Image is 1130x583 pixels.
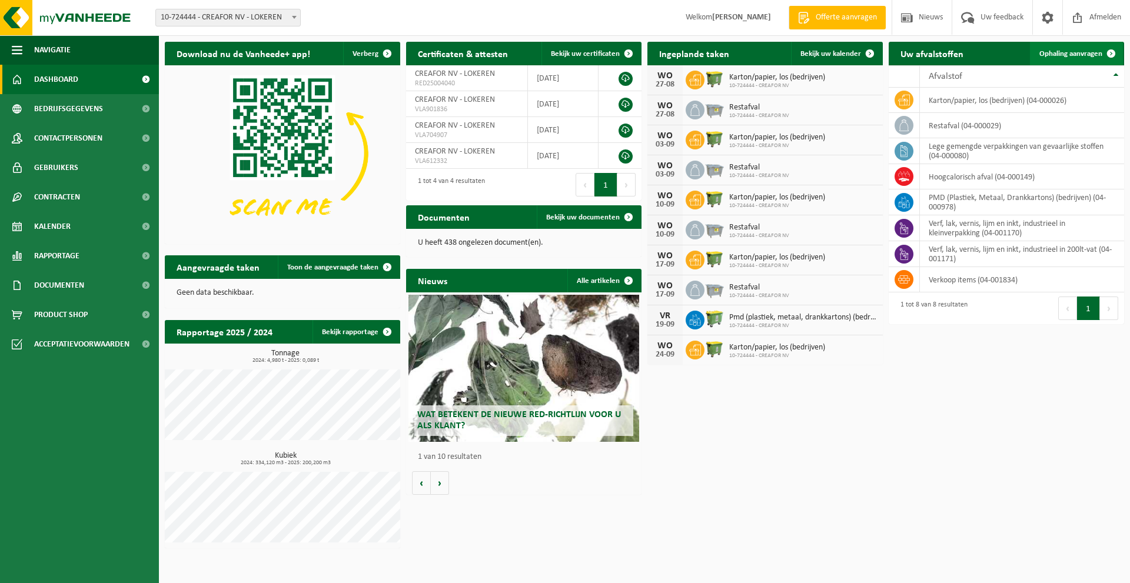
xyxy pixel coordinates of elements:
img: WB-1100-HPE-GN-50 [704,129,724,149]
span: CREAFOR NV - LOKEREN [415,147,495,156]
div: WO [653,71,677,81]
span: 10-724444 - CREAFOR NV [729,142,825,149]
span: RED25004040 [415,79,519,88]
span: Rapportage [34,241,79,271]
span: 2024: 334,120 m3 - 2025: 200,200 m3 [171,460,400,466]
span: 10-724444 - CREAFOR NV - LOKEREN [155,9,301,26]
img: WB-1100-HPE-GN-50 [704,249,724,269]
span: CREAFOR NV - LOKEREN [415,69,495,78]
td: [DATE] [528,65,598,91]
span: Ophaling aanvragen [1039,50,1102,58]
a: Bekijk uw kalender [791,42,882,65]
div: 17-09 [653,261,677,269]
div: 1 tot 4 van 4 resultaten [412,172,485,198]
span: Gebruikers [34,153,78,182]
span: VLA612332 [415,156,519,166]
td: verf, lak, vernis, lijm en inkt, industrieel in kleinverpakking (04-001170) [920,215,1124,241]
span: Bekijk uw certificaten [551,50,620,58]
button: Verberg [343,42,399,65]
h2: Rapportage 2025 / 2024 [165,320,284,343]
button: Next [1100,297,1118,320]
span: 10-724444 - CREAFOR NV [729,172,789,179]
div: 1 tot 8 van 8 resultaten [895,295,968,321]
div: 10-09 [653,201,677,209]
span: VLA704907 [415,131,519,140]
div: WO [653,191,677,201]
span: Toon de aangevraagde taken [287,264,378,271]
h2: Ingeplande taken [647,42,741,65]
img: WB-2500-GAL-GY-01 [704,99,724,119]
a: Bekijk rapportage [313,320,399,344]
p: U heeft 438 ongelezen document(en). [418,239,630,247]
span: Bekijk uw documenten [546,214,620,221]
span: Afvalstof [929,72,962,81]
span: Acceptatievoorwaarden [34,329,129,359]
img: WB-2500-GAL-GY-01 [704,279,724,299]
button: Next [617,173,636,196]
img: WB-1100-HPE-GN-50 [704,189,724,209]
td: lege gemengde verpakkingen van gevaarlijke stoffen (04-000080) [920,138,1124,164]
button: Previous [576,173,594,196]
span: Karton/papier, los (bedrijven) [729,253,825,262]
span: 10-724444 - CREAFOR NV [729,232,789,239]
img: WB-2500-GAL-GY-01 [704,219,724,239]
span: Restafval [729,283,789,292]
a: Wat betekent de nieuwe RED-richtlijn voor u als klant? [408,295,639,442]
span: Documenten [34,271,84,300]
span: Product Shop [34,300,88,329]
span: 10-724444 - CREAFOR NV [729,262,825,269]
span: Pmd (plastiek, metaal, drankkartons) (bedrijven) [729,313,877,322]
td: [DATE] [528,117,598,143]
div: WO [653,251,677,261]
td: karton/papier, los (bedrijven) (04-000026) [920,88,1124,113]
a: Ophaling aanvragen [1030,42,1123,65]
td: [DATE] [528,143,598,169]
p: 1 van 10 resultaten [418,453,636,461]
span: Navigatie [34,35,71,65]
span: 10-724444 - CREAFOR NV [729,112,789,119]
span: Karton/papier, los (bedrijven) [729,73,825,82]
span: 10-724444 - CREAFOR NV [729,322,877,329]
span: Wat betekent de nieuwe RED-richtlijn voor u als klant? [417,410,621,431]
td: [DATE] [528,91,598,117]
div: WO [653,131,677,141]
span: Contactpersonen [34,124,102,153]
div: WO [653,101,677,111]
div: 27-08 [653,81,677,89]
button: Vorige [412,471,431,495]
span: 10-724444 - CREAFOR NV - LOKEREN [156,9,300,26]
div: 17-09 [653,291,677,299]
button: Previous [1058,297,1077,320]
span: CREAFOR NV - LOKEREN [415,95,495,104]
h3: Kubiek [171,452,400,466]
span: Contracten [34,182,80,212]
h2: Certificaten & attesten [406,42,520,65]
span: Karton/papier, los (bedrijven) [729,343,825,352]
td: restafval (04-000029) [920,113,1124,138]
span: 10-724444 - CREAFOR NV [729,292,789,299]
div: 19-09 [653,321,677,329]
img: WB-0660-HPE-GN-50 [704,309,724,329]
span: Offerte aanvragen [813,12,880,24]
div: 10-09 [653,231,677,239]
a: Toon de aangevraagde taken [278,255,399,279]
h3: Tonnage [171,349,400,364]
td: verkoop items (04-001834) [920,267,1124,292]
td: verf, lak, vernis, lijm en inkt, industrieel in 200lt-vat (04-001171) [920,241,1124,267]
span: 10-724444 - CREAFOR NV [729,82,825,89]
strong: [PERSON_NAME] [712,13,771,22]
img: Download de VHEPlus App [165,65,400,242]
button: 1 [1077,297,1100,320]
div: 24-09 [653,351,677,359]
td: hoogcalorisch afval (04-000149) [920,164,1124,189]
div: WO [653,281,677,291]
span: CREAFOR NV - LOKEREN [415,121,495,130]
span: Karton/papier, los (bedrijven) [729,193,825,202]
h2: Download nu de Vanheede+ app! [165,42,322,65]
img: WB-1100-HPE-GN-50 [704,339,724,359]
span: 10-724444 - CREAFOR NV [729,352,825,359]
a: Offerte aanvragen [789,6,886,29]
span: Karton/papier, los (bedrijven) [729,133,825,142]
span: Bedrijfsgegevens [34,94,103,124]
div: 03-09 [653,141,677,149]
